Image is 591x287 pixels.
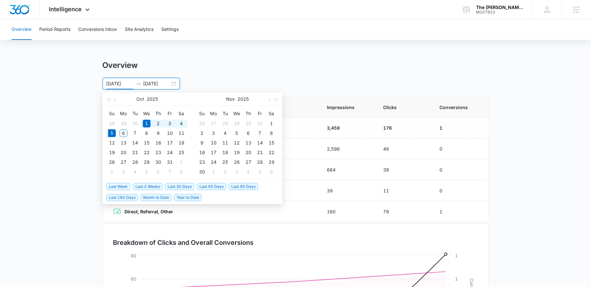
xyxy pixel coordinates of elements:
[376,138,432,159] td: 48
[245,129,252,137] div: 6
[432,180,488,201] td: 0
[152,148,164,157] td: 2025-10-23
[243,138,254,148] td: 2025-11-13
[243,167,254,177] td: 2025-12-04
[256,168,264,176] div: 5
[208,167,219,177] td: 2025-12-01
[198,139,206,147] div: 9
[164,157,176,167] td: 2025-10-31
[327,104,368,111] span: Impressions
[120,158,127,166] div: 27
[196,167,208,177] td: 2025-11-30
[164,148,176,157] td: 2025-10-24
[432,138,488,159] td: 0
[143,158,151,166] div: 29
[176,128,187,138] td: 2025-10-11
[256,129,264,137] div: 7
[108,139,116,147] div: 12
[268,149,275,156] div: 22
[154,149,162,156] div: 23
[166,149,174,156] div: 24
[178,168,185,176] div: 8
[154,168,162,176] div: 6
[226,93,235,106] button: Nov
[221,158,229,166] div: 25
[254,148,266,157] td: 2025-11-21
[164,138,176,148] td: 2025-10-17
[210,149,217,156] div: 17
[196,128,208,138] td: 2025-11-02
[476,5,523,10] div: account name
[78,19,117,40] button: Conversions Inbox
[254,108,266,119] th: Fr
[219,138,231,148] td: 2025-11-11
[141,128,152,138] td: 2025-10-08
[141,108,152,119] th: We
[164,108,176,119] th: Fr
[210,139,217,147] div: 10
[129,148,141,157] td: 2025-10-21
[152,138,164,148] td: 2025-10-16
[152,128,164,138] td: 2025-10-09
[198,168,206,176] div: 30
[266,108,277,119] th: Sa
[178,120,185,127] div: 4
[176,108,187,119] th: Sa
[143,149,151,156] div: 22
[176,157,187,167] td: 2025-11-01
[254,138,266,148] td: 2025-11-14
[432,159,488,180] td: 0
[219,148,231,157] td: 2025-11-18
[161,19,179,40] button: Settings
[319,117,376,138] td: 3,459
[118,138,129,148] td: 2025-10-13
[164,167,176,177] td: 2025-11-07
[208,157,219,167] td: 2025-11-24
[245,139,252,147] div: 13
[131,158,139,166] div: 28
[229,183,258,190] span: Last 90 Days
[256,149,264,156] div: 21
[147,93,158,106] button: 2025
[106,108,118,119] th: Su
[178,149,185,156] div: 25
[266,138,277,148] td: 2025-11-15
[254,119,266,128] td: 2025-10-31
[141,167,152,177] td: 2025-11-05
[143,80,170,87] input: End date
[319,201,376,222] td: 160
[131,149,139,156] div: 21
[106,167,118,177] td: 2025-11-02
[196,108,208,119] th: Su
[166,168,174,176] div: 7
[176,167,187,177] td: 2025-11-08
[245,120,252,127] div: 30
[141,119,152,128] td: 2025-10-01
[319,138,376,159] td: 2,596
[196,138,208,148] td: 2025-11-09
[129,108,141,119] th: Tu
[210,129,217,137] div: 3
[432,201,488,222] td: 1
[266,157,277,167] td: 2025-11-29
[231,128,243,138] td: 2025-11-05
[106,183,130,190] span: Last Week
[219,108,231,119] th: Tu
[152,167,164,177] td: 2025-11-06
[208,138,219,148] td: 2025-11-10
[254,167,266,177] td: 2025-12-05
[376,201,432,222] td: 79
[108,120,116,127] div: 28
[120,129,127,137] div: 6
[210,168,217,176] div: 1
[440,104,478,111] span: Conversions
[208,108,219,119] th: Mo
[198,149,206,156] div: 16
[178,158,185,166] div: 1
[254,157,266,167] td: 2025-11-28
[219,128,231,138] td: 2025-11-04
[108,168,116,176] div: 2
[245,168,252,176] div: 4
[152,108,164,119] th: Th
[141,157,152,167] td: 2025-10-29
